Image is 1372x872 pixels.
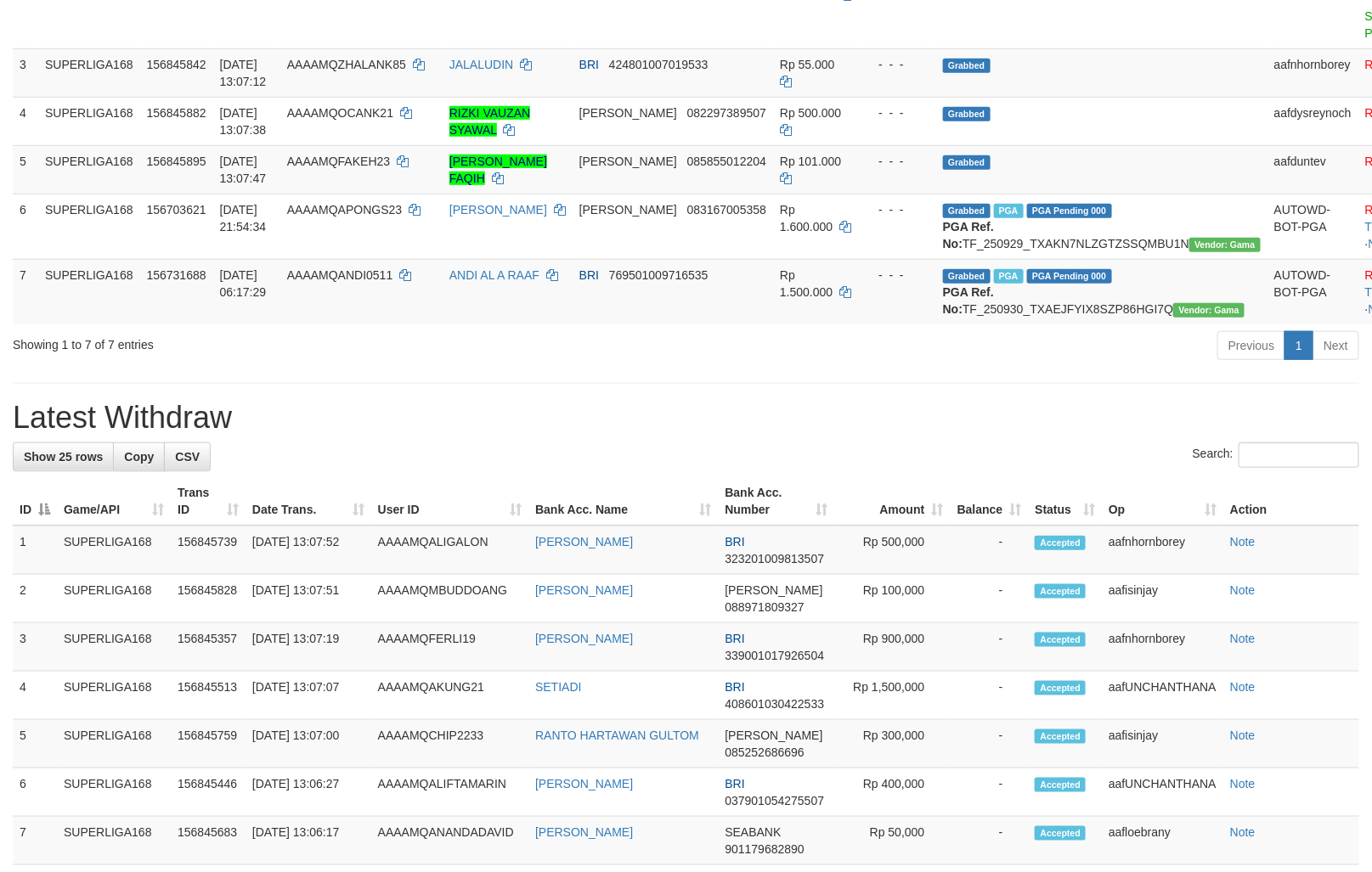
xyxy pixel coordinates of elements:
th: Game/API: activate to sort column ascending [57,477,171,526]
span: [DATE] 06:17:29 [220,268,267,299]
td: 7 [13,259,38,324]
th: Date Trans.: activate to sort column ascending [246,477,371,526]
span: Copy 085252686696 to clipboard [725,745,804,759]
span: Accepted [1035,584,1086,599]
span: Copy 323201009813507 to clipboard [725,552,824,565]
span: 156845882 [147,106,206,120]
a: RIZKI VAUZAN SYAWAL [449,106,530,137]
div: - - - [865,104,929,121]
a: [PERSON_NAME] [535,777,633,790]
td: AAAAMQAKUNG21 [371,672,528,720]
span: Accepted [1035,536,1086,550]
td: Rp 500,000 [834,526,950,575]
td: AAAAMQMBUDDOANG [371,575,528,623]
td: [DATE] 13:06:17 [246,817,371,865]
td: 4 [13,672,57,720]
span: [DATE] 13:07:12 [220,58,267,88]
span: PGA Pending [1027,204,1112,218]
td: 3 [13,48,38,97]
a: Note [1230,777,1256,790]
span: Accepted [1035,826,1086,841]
span: Marked by aafchhiseyha [994,204,1024,218]
span: Copy 424801007019533 to clipboard [609,58,709,71]
span: Copy 083167005358 to clipboard [687,203,766,217]
th: Op: activate to sort column ascending [1102,477,1223,526]
td: SUPERLIGA168 [38,194,140,259]
td: 5 [13,720,57,768]
td: - [951,575,1029,623]
span: [PERSON_NAME] [579,203,677,217]
td: SUPERLIGA168 [57,672,171,720]
td: Rp 1,500,000 [834,672,950,720]
b: PGA Ref. No: [943,220,994,250]
span: Copy 082297389507 to clipboard [687,106,766,120]
td: SUPERLIGA168 [38,97,140,145]
th: Action [1223,477,1359,526]
td: - [951,817,1029,865]
span: Copy 085855012204 to clipboard [687,155,766,168]
td: 156845446 [171,768,246,817]
span: [PERSON_NAME] [579,106,677,120]
a: [PERSON_NAME] [449,203,547,217]
input: Search: [1239,442,1359,468]
td: 156845357 [171,623,246,672]
td: aafdysreynoch [1268,97,1358,145]
span: [DATE] 13:07:38 [220,106,267,137]
span: [DATE] 13:07:47 [220,155,267,185]
td: 1 [13,526,57,575]
a: Note [1230,583,1256,597]
td: 156845828 [171,575,246,623]
th: Bank Acc. Number: activate to sort column ascending [718,477,834,526]
td: - [951,623,1029,672]
td: AUTOWD-BOT-PGA [1268,259,1358,324]
b: PGA Ref. No: [943,285,994,316]
td: aafnhornborey [1102,623,1223,672]
span: Vendor URL: https://trx31.1velocity.biz [1189,238,1261,252]
span: BRI [725,680,744,694]
td: aafnhornborey [1102,526,1223,575]
div: - - - [865,153,929,170]
span: Grabbed [943,59,991,73]
td: AAAAMQALIGALON [371,526,528,575]
span: Rp 101.000 [780,155,841,168]
span: AAAAMQOCANK21 [287,106,393,120]
a: Next [1313,331,1359,360]
span: Copy 088971809327 to clipboard [725,600,804,614]
span: Accepted [1035,778,1086,792]
a: [PERSON_NAME] [535,583,633,597]
td: 7 [13,817,57,865]
td: aafisinjay [1102,575,1223,623]
a: ANDI AL A RAAF [449,268,539,282]
td: [DATE] 13:07:52 [246,526,371,575]
td: aafloebrany [1102,817,1223,865]
td: 3 [13,623,57,672]
td: 156845683 [171,817,246,865]
td: Rp 50,000 [834,817,950,865]
td: aafnhornborey [1268,48,1358,97]
a: Previous [1217,331,1285,360]
th: Bank Acc. Name: activate to sort column ascending [528,477,718,526]
span: AAAAMQANDI0511 [287,268,393,282]
div: - - - [865,201,929,218]
td: [DATE] 13:06:27 [246,768,371,817]
td: 4 [13,97,38,145]
td: Rp 300,000 [834,720,950,768]
td: 6 [13,768,57,817]
span: Copy 769501009716535 to clipboard [609,268,709,282]
td: 5 [13,145,38,194]
td: [DATE] 13:07:07 [246,672,371,720]
span: CSV [175,450,200,464]
a: Copy [113,442,165,471]
span: Copy 901179682890 to clipboard [725,842,804,856]
td: SUPERLIGA168 [38,259,140,324]
a: JALALUDIN [449,58,513,71]
td: SUPERLIGA168 [57,817,171,865]
td: SUPERLIGA168 [57,768,171,817]
td: AAAAMQFERLI19 [371,623,528,672]
span: Copy 037901054275507 to clipboard [725,794,824,807]
td: 156845759 [171,720,246,768]
span: Rp 1.600.000 [780,203,833,233]
td: [DATE] 13:07:19 [246,623,371,672]
span: BRI [579,58,599,71]
div: - - - [865,56,929,73]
